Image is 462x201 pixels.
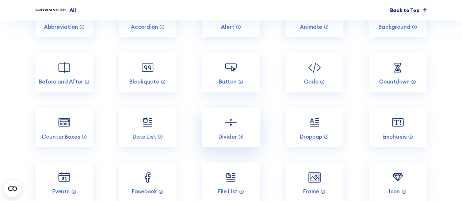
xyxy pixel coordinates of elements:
a: Countdown [369,53,427,92]
p: Background [378,23,411,30]
p: Countdown [379,78,410,85]
img: Countdown [390,60,405,75]
a: Back to Top [390,7,427,14]
img: File List [223,170,238,185]
p: Abbreviation [44,23,78,30]
img: Divider [223,115,238,130]
a: Before and After [35,53,93,92]
img: Code [307,60,322,75]
p: Emphasis [382,133,406,140]
img: Frame [307,170,322,185]
img: Counter Boxes [57,115,72,130]
p: Frame [303,188,319,195]
p: Date List [133,133,156,140]
p: Dropcap [300,133,322,140]
p: Icon [389,188,400,195]
img: Emphasis [390,115,405,130]
p: Facebook [132,188,157,195]
a: Date List [119,108,176,147]
a: Emphasis [369,108,427,147]
img: Facebook [140,170,155,185]
div: Browsing by: [35,7,67,13]
a: Dropcap [286,108,343,147]
img: Events [57,170,72,185]
p: Code [304,78,318,85]
a: Counter Boxes [35,108,93,147]
a: Code [286,53,343,92]
img: Before and After [57,60,72,75]
img: Icon [390,170,405,185]
p: Accordion [131,23,158,30]
img: Blockquote [140,60,155,75]
p: Before and After [39,78,83,85]
p: All [69,7,76,14]
img: Button [223,60,238,75]
a: Button [202,53,260,92]
img: Dropcap [307,115,322,130]
img: Date List [140,115,155,130]
p: Divider [218,133,237,140]
a: Blockquote [119,53,176,92]
p: Events [52,188,70,195]
iframe: Chat Widget [425,166,462,201]
p: Blockquote [129,78,159,85]
p: Animate [300,23,322,30]
p: Back to Top [390,7,419,14]
button: Open CMP widget [4,180,21,197]
a: Divider [202,108,260,147]
p: Counter Boxes [42,133,80,140]
p: Button [219,78,237,85]
p: File List [218,188,237,195]
p: Alert [221,23,234,30]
